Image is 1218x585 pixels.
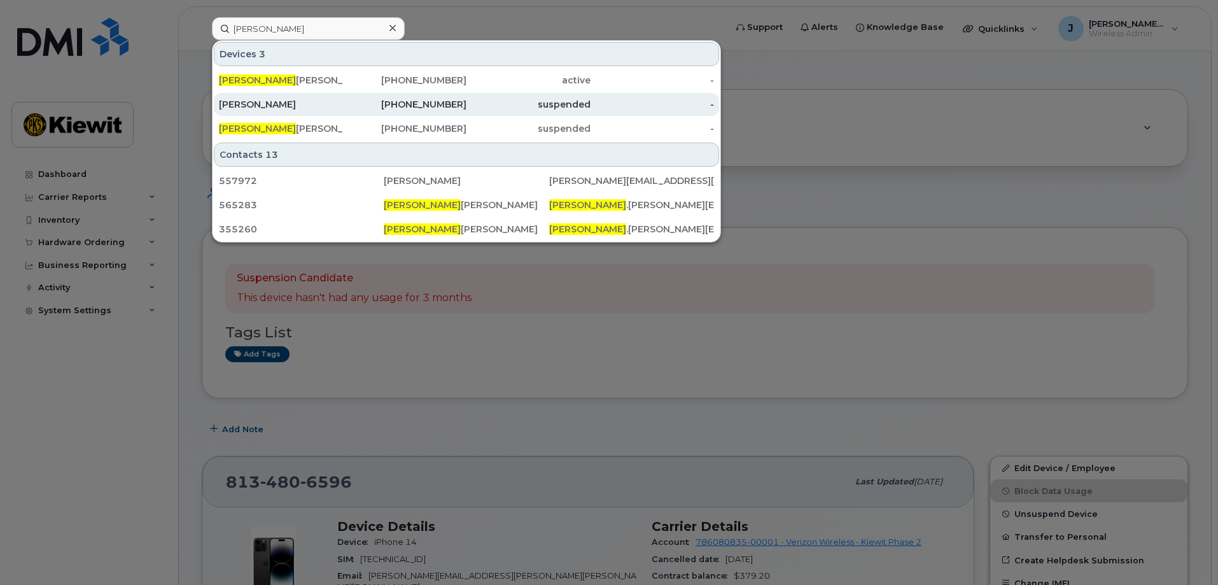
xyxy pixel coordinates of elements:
span: [PERSON_NAME] [219,123,296,134]
div: [PERSON_NAME] [219,74,343,87]
span: [PERSON_NAME] [549,223,626,235]
div: - [591,122,715,135]
div: [PHONE_NUMBER] [343,122,467,135]
div: - [591,98,715,111]
div: [PERSON_NAME] [384,174,549,187]
div: 557972 [219,174,384,187]
div: suspended [466,98,591,111]
iframe: Messenger Launcher [1163,530,1208,575]
span: [PERSON_NAME] [219,74,296,86]
a: [PERSON_NAME][PERSON_NAME][PHONE_NUMBER]active- [214,69,719,92]
a: 355260[PERSON_NAME][PERSON_NAME][PERSON_NAME].[PERSON_NAME][EMAIL_ADDRESS][PERSON_NAME][DOMAIN_NAME] [214,218,719,241]
span: [PERSON_NAME] [549,199,626,211]
div: - [591,74,715,87]
div: .[PERSON_NAME][EMAIL_ADDRESS][PERSON_NAME][DOMAIN_NAME] [549,199,714,211]
div: .[PERSON_NAME][EMAIL_ADDRESS][PERSON_NAME][DOMAIN_NAME] [549,223,714,236]
div: suspended [466,122,591,135]
span: 13 [265,148,278,161]
div: 355260 [219,223,384,236]
span: 3 [259,48,265,60]
div: [PHONE_NUMBER] [343,98,467,111]
div: [PERSON_NAME] [219,122,343,135]
a: [PERSON_NAME][PHONE_NUMBER]suspended- [214,93,719,116]
span: [PERSON_NAME] [384,199,461,211]
div: [PHONE_NUMBER] [343,74,467,87]
a: 565283[PERSON_NAME][PERSON_NAME][PERSON_NAME].[PERSON_NAME][EMAIL_ADDRESS][PERSON_NAME][DOMAIN_NAME] [214,194,719,216]
a: [PERSON_NAME][PERSON_NAME][PHONE_NUMBER]suspended- [214,117,719,140]
div: [PERSON_NAME] [219,98,343,111]
div: Contacts [214,143,719,167]
span: [PERSON_NAME] [384,223,461,235]
div: [PERSON_NAME][EMAIL_ADDRESS][PERSON_NAME][PERSON_NAME][DOMAIN_NAME] [549,174,714,187]
div: active [466,74,591,87]
div: Devices [214,42,719,66]
div: [PERSON_NAME] [384,199,549,211]
div: [PERSON_NAME] [384,223,549,236]
a: 557972[PERSON_NAME][PERSON_NAME][EMAIL_ADDRESS][PERSON_NAME][PERSON_NAME][DOMAIN_NAME] [214,169,719,192]
div: 565283 [219,199,384,211]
